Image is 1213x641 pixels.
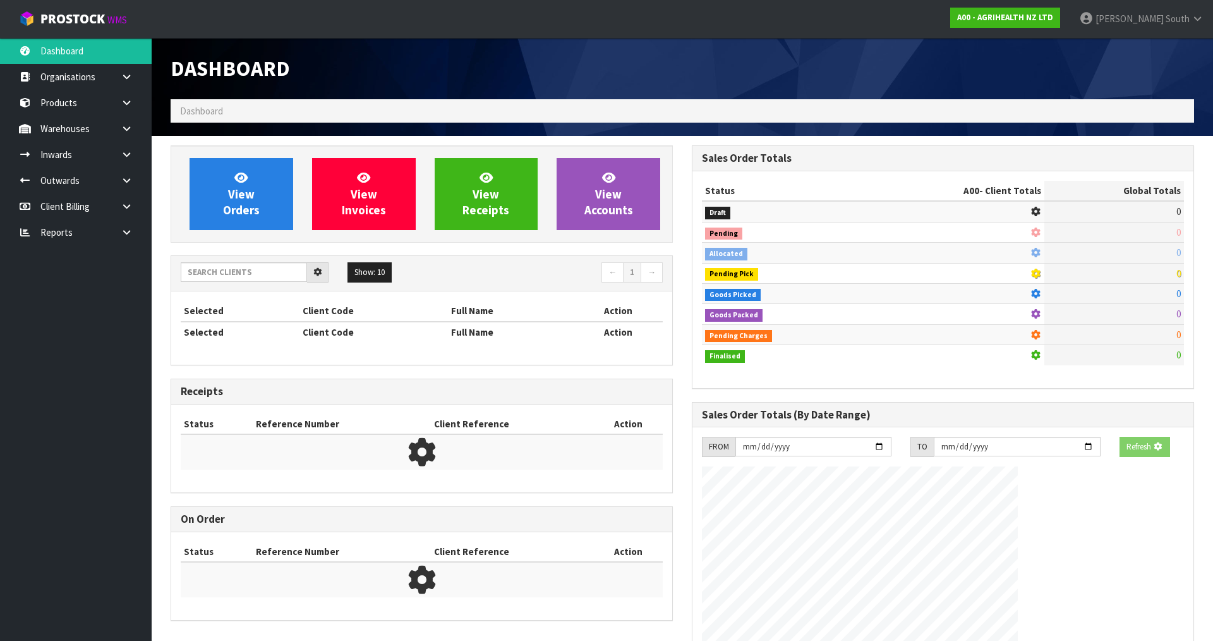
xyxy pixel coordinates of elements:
span: Goods Picked [705,289,761,302]
div: FROM [702,437,735,457]
h3: Sales Order Totals [702,152,1184,164]
th: Action [573,322,663,342]
a: ViewReceipts [435,158,538,230]
span: View Accounts [584,170,633,217]
span: 0 [1176,329,1181,341]
a: → [641,262,663,283]
span: 0 [1176,205,1181,217]
span: South [1166,13,1190,25]
span: 0 [1176,226,1181,238]
th: Status [702,181,861,201]
small: WMS [107,14,127,26]
div: TO [910,437,934,457]
th: - Client Totals [861,181,1044,201]
th: Action [593,414,663,434]
th: Full Name [448,322,573,342]
th: Client Reference [431,414,593,434]
span: Pending Charges [705,330,772,343]
a: 1 [623,262,641,283]
span: Pending Pick [705,268,758,281]
span: 0 [1176,247,1181,259]
span: Dashboard [180,105,223,117]
th: Client Code [299,322,448,342]
nav: Page navigation [431,262,663,284]
th: Reference Number [253,414,431,434]
button: Refresh [1119,437,1170,457]
span: Goods Packed [705,309,763,322]
span: 0 [1176,288,1181,300]
th: Action [593,542,663,562]
input: Search clients [181,262,307,282]
th: Client Code [299,301,448,321]
span: Dashboard [171,55,290,82]
a: ← [601,262,624,283]
span: ProStock [40,11,105,27]
strong: A00 - AGRIHEALTH NZ LTD [957,12,1053,23]
th: Full Name [448,301,573,321]
th: Selected [181,301,299,321]
span: 0 [1176,267,1181,279]
span: Allocated [705,248,747,260]
span: [PERSON_NAME] [1095,13,1164,25]
span: 0 [1176,308,1181,320]
a: ViewInvoices [312,158,416,230]
span: A00 [963,185,979,197]
span: Finalised [705,350,745,363]
button: Show: 10 [347,262,392,283]
a: ViewAccounts [557,158,660,230]
h3: Receipts [181,386,663,398]
th: Global Totals [1044,181,1184,201]
span: View Invoices [342,170,386,217]
th: Status [181,414,253,434]
a: A00 - AGRIHEALTH NZ LTD [950,8,1060,28]
th: Selected [181,322,299,342]
span: Pending [705,228,742,240]
a: ViewOrders [190,158,293,230]
th: Action [573,301,663,321]
span: Draft [705,207,730,219]
h3: Sales Order Totals (By Date Range) [702,409,1184,421]
th: Reference Number [253,542,431,562]
img: cube-alt.png [19,11,35,27]
th: Status [181,542,253,562]
th: Client Reference [431,542,593,562]
span: View Orders [223,170,260,217]
span: 0 [1176,349,1181,361]
h3: On Order [181,513,663,525]
span: View Receipts [462,170,509,217]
